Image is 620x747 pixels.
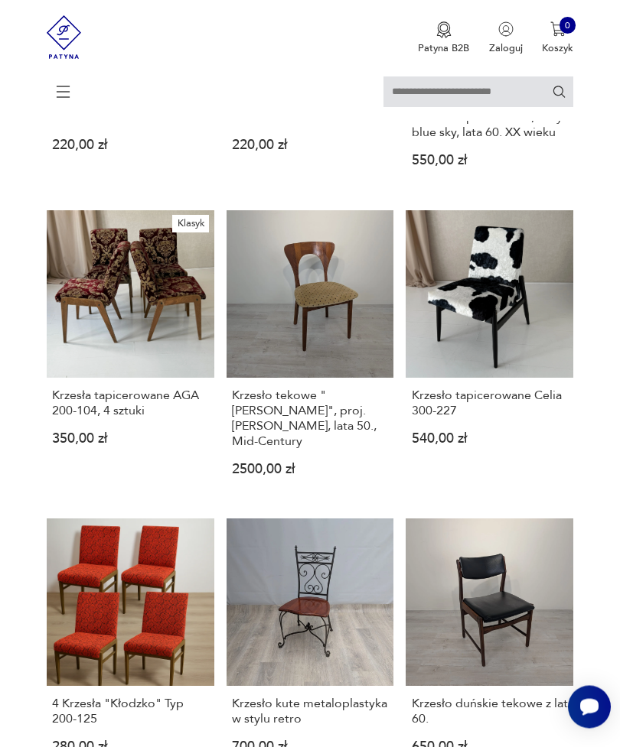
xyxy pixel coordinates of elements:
[568,686,611,729] iframe: Smartsupp widget button
[418,21,469,55] a: Ikona medaluPatyna B2B
[52,388,208,419] h3: Krzesła tapicerowane AGA 200-104, 4 sztuki
[542,41,573,55] p: Koszyk
[52,697,208,727] h3: 4 Krzesła "Kłodzko" Typ 200-125
[489,21,523,55] button: Zaloguj
[227,211,394,500] a: Krzesło tekowe "Peter", proj. Nielsa Koefoeda, lata 50., Mid-CenturyKrzesło tekowe "[PERSON_NAME]...
[412,697,568,727] h3: Krzesło duńskie tekowe z lat 60.
[436,21,452,38] img: Ikona medalu
[232,141,388,152] p: 220,00 zł
[498,21,514,37] img: Ikonka użytkownika
[232,697,388,727] h3: Krzesło kute metaloplastyka w stylu retro
[47,211,214,500] a: KlasykKrzesła tapicerowane AGA 200-104, 4 sztukiKrzesła tapicerowane AGA 200-104, 4 sztuki350,00 zł
[542,21,573,55] button: 0Koszyk
[418,21,469,55] button: Patyna B2B
[232,388,388,450] h3: Krzesło tekowe "[PERSON_NAME]", proj. [PERSON_NAME], lata 50., Mid-Century
[560,17,576,34] div: 0
[52,434,208,446] p: 350,00 zł
[489,41,523,55] p: Zaloguj
[406,211,573,500] a: Krzesło tapicerowane Celia 300-227Krzesło tapicerowane Celia 300-227540,00 zł
[412,388,568,419] h3: Krzesło tapicerowane Celia 300-227
[550,21,566,37] img: Ikona koszyka
[52,110,208,125] h3: Krzesło szkolne Casala
[412,156,568,167] p: 550,00 zł
[232,465,388,476] p: 2500,00 zł
[552,84,566,99] button: Szukaj
[232,110,388,125] h3: Krzesło młodzieżowe Casala
[52,141,208,152] p: 220,00 zł
[412,110,568,141] h3: Krzesło tapicerowane, navy blue sky, lata 60. XX wieku
[418,41,469,55] p: Patyna B2B
[412,434,568,446] p: 540,00 zł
